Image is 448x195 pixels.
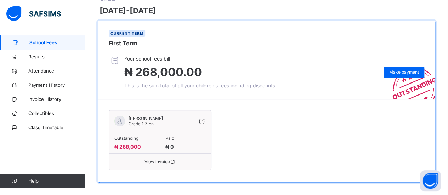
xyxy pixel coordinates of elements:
span: This is the sum total of all your children's fees including discounts [124,82,275,88]
span: First Term [109,40,137,47]
span: Attendance [28,68,85,74]
img: safsims [6,6,61,21]
span: [PERSON_NAME] [129,116,163,121]
span: ₦ 268,000.00 [124,65,202,79]
span: Help [28,178,85,184]
span: View invoice [114,159,206,164]
span: Payment History [28,82,85,88]
img: outstanding-stamp.3c148f88c3ebafa6da95868fa43343a1.svg [384,59,435,99]
span: Your school fees bill [124,56,275,62]
span: Invoice History [28,96,85,102]
span: Class Timetable [28,125,85,130]
span: Outstanding [114,136,154,141]
span: Make payment [389,69,419,75]
button: Open asap [420,170,441,191]
span: Paid [165,136,206,141]
span: ₦ 0 [165,144,174,150]
span: ₦ 268,000 [114,144,141,150]
span: Grade 1 Zion [129,121,154,126]
span: Results [28,54,85,59]
span: School Fees [29,40,85,45]
span: Collectibles [28,110,85,116]
span: Current term [110,31,143,35]
span: [DATE]-[DATE] [100,6,156,15]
